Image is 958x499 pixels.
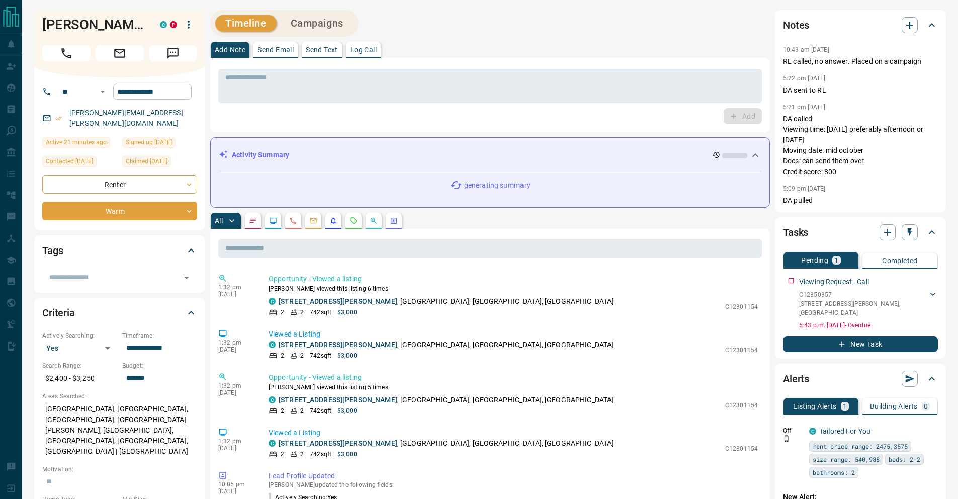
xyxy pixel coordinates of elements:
p: [DATE] [218,445,253,452]
span: Email [96,45,144,61]
span: Contacted [DATE] [46,156,93,167]
p: Viewing Request - Call [799,277,869,287]
p: 1:32 pm [218,382,253,389]
svg: Email Verified [55,115,62,122]
svg: Opportunities [370,217,378,225]
p: Opportunity - Viewed a listing [269,274,758,284]
svg: Calls [289,217,297,225]
p: $3,000 [337,308,357,317]
p: 2 [300,308,304,317]
p: Log Call [350,46,377,53]
p: 742 sqft [310,351,331,360]
svg: Agent Actions [390,217,398,225]
div: Yes [42,340,117,356]
p: 2 [300,406,304,415]
div: condos.ca [160,21,167,28]
p: , [GEOGRAPHIC_DATA], [GEOGRAPHIC_DATA], [GEOGRAPHIC_DATA] [279,340,614,350]
div: Renter [42,175,197,194]
h1: [PERSON_NAME] [42,17,145,33]
p: RL called, no answer. Placed on a campaign [783,56,938,67]
p: , [GEOGRAPHIC_DATA], [GEOGRAPHIC_DATA], [GEOGRAPHIC_DATA] [279,296,614,307]
p: Pending [801,257,828,264]
p: Building Alerts [870,403,918,410]
span: rent price range: 2475,3575 [813,441,908,451]
svg: Lead Browsing Activity [269,217,277,225]
p: Budget: [122,361,197,370]
p: 0 [924,403,928,410]
button: Open [180,271,194,285]
p: 2 [281,406,284,415]
p: 1 [834,257,838,264]
h2: Criteria [42,305,75,321]
p: DA pulled [783,195,938,206]
span: Message [149,45,197,61]
p: , [GEOGRAPHIC_DATA], [GEOGRAPHIC_DATA], [GEOGRAPHIC_DATA] [279,438,614,449]
p: 2 [300,450,304,459]
p: 5:22 pm [DATE] [783,75,826,82]
div: C12350357[STREET_ADDRESS][PERSON_NAME],[GEOGRAPHIC_DATA] [799,288,938,319]
p: Activity Summary [232,150,289,160]
p: DA called Viewing time: [DATE] preferably afternoon or [DATE] Moving date: mid october Docs: can ... [783,114,938,177]
a: [STREET_ADDRESS][PERSON_NAME] [279,341,397,349]
p: Add Note [215,46,245,53]
h2: Alerts [783,371,809,387]
p: C12301154 [725,302,758,311]
p: 1 [843,403,847,410]
p: Timeframe: [122,331,197,340]
a: [STREET_ADDRESS][PERSON_NAME] [279,396,397,404]
div: Activity Summary [219,146,761,164]
span: size range: 540,988 [813,454,880,464]
div: Tue Sep 16 2025 [42,137,117,151]
p: 5:21 pm [DATE] [783,104,826,111]
div: Tue Sep 09 2025 [122,156,197,170]
p: Motivation: [42,465,197,474]
div: Criteria [42,301,197,325]
h2: Tags [42,242,63,259]
button: Timeline [215,15,277,32]
p: 1:32 pm [218,438,253,445]
div: condos.ca [269,341,276,348]
div: Mon Sep 08 2025 [42,156,117,170]
div: Tue Aug 05 2025 [122,137,197,151]
p: Search Range: [42,361,117,370]
svg: Requests [350,217,358,225]
svg: Notes [249,217,257,225]
p: [PERSON_NAME] viewed this listing 5 times [269,383,758,392]
a: [STREET_ADDRESS][PERSON_NAME] [279,439,397,447]
a: [STREET_ADDRESS][PERSON_NAME] [279,297,397,305]
button: New Task [783,336,938,352]
span: bathrooms: 2 [813,467,855,477]
p: $2,400 - $3,250 [42,370,117,387]
div: Tags [42,238,197,263]
div: condos.ca [809,428,816,435]
p: $3,000 [337,450,357,459]
svg: Emails [309,217,317,225]
p: Viewed a Listing [269,428,758,438]
span: Active 21 minutes ago [46,137,107,147]
p: Listing Alerts [793,403,837,410]
p: Send Email [257,46,294,53]
p: generating summary [464,180,530,191]
p: [GEOGRAPHIC_DATA], [GEOGRAPHIC_DATA], [GEOGRAPHIC_DATA], [GEOGRAPHIC_DATA][PERSON_NAME], [GEOGRAP... [42,401,197,460]
p: [DATE] [218,389,253,396]
p: 2 [281,308,284,317]
div: property.ca [170,21,177,28]
p: All [215,217,223,224]
p: 2 [300,351,304,360]
p: Lead Profile Updated [269,471,758,481]
p: , [GEOGRAPHIC_DATA], [GEOGRAPHIC_DATA], [GEOGRAPHIC_DATA] [279,395,614,405]
p: 2 [281,450,284,459]
p: 742 sqft [310,308,331,317]
p: C12301154 [725,346,758,355]
button: Campaigns [281,15,354,32]
span: Claimed [DATE] [126,156,167,167]
p: C12350357 [799,290,928,299]
p: Off [783,426,803,435]
p: 1:32 pm [218,284,253,291]
p: C12301154 [725,444,758,453]
button: Open [97,86,109,98]
span: Call [42,45,91,61]
span: beds: 2-2 [889,454,920,464]
a: Tailored For You [819,427,870,435]
p: 5:43 p.m. [DATE] - Overdue [799,321,938,330]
